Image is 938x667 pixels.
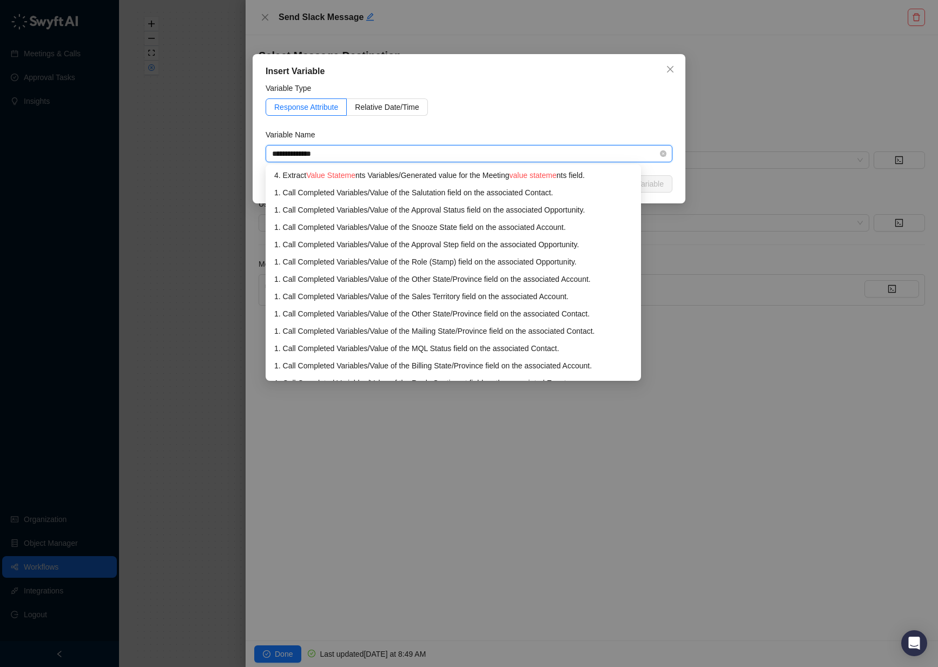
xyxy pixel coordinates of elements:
[274,221,632,233] div: 1. Call Completed Variables / Value of the Snooze State field on the associated Account.
[266,82,319,94] label: Variable Type
[274,239,632,250] div: 1. Call Completed Variables / Value of the Approval Step field on the associated Opportunity.
[266,65,672,78] div: Insert Variable
[274,290,632,302] div: 1. Call Completed Variables / Value of the Sales Territory field on the associated Account.
[274,103,338,111] span: Response Attribute
[274,187,632,199] div: 1. Call Completed Variables / Value of the Salutation field on the associated Contact.
[274,342,632,354] div: 1. Call Completed Variables / Value of the MQL Status field on the associated Contact.
[274,308,632,320] div: 1. Call Completed Variables / Value of the Other State/Province field on the associated Contact.
[660,150,666,157] span: close-circle
[274,325,632,337] div: 1. Call Completed Variables / Value of the Mailing State/Province field on the associated Contact.
[274,204,632,216] div: 1. Call Completed Variables / Value of the Approval Status field on the associated Opportunity.
[306,171,355,180] span: Value Stateme
[662,61,679,78] button: Close
[274,256,632,268] div: 1. Call Completed Variables / Value of the Role (Stamp) field on the associated Opportunity.
[274,377,632,389] div: 1. Call Completed Variables / Value of the Reply Sentiment field on the associated Event.
[274,169,632,181] div: 4. Extract nts Variables / Generated value for the Meeting nts field.
[274,273,632,285] div: 1. Call Completed Variables / Value of the Other State/Province field on the associated Account.
[266,129,322,141] label: Variable Name
[510,171,557,180] span: value stateme
[355,103,419,111] span: Relative Date/Time
[901,630,927,656] div: Open Intercom Messenger
[274,360,632,372] div: 1. Call Completed Variables / Value of the Billing State/Province field on the associated Account.
[666,65,675,74] span: close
